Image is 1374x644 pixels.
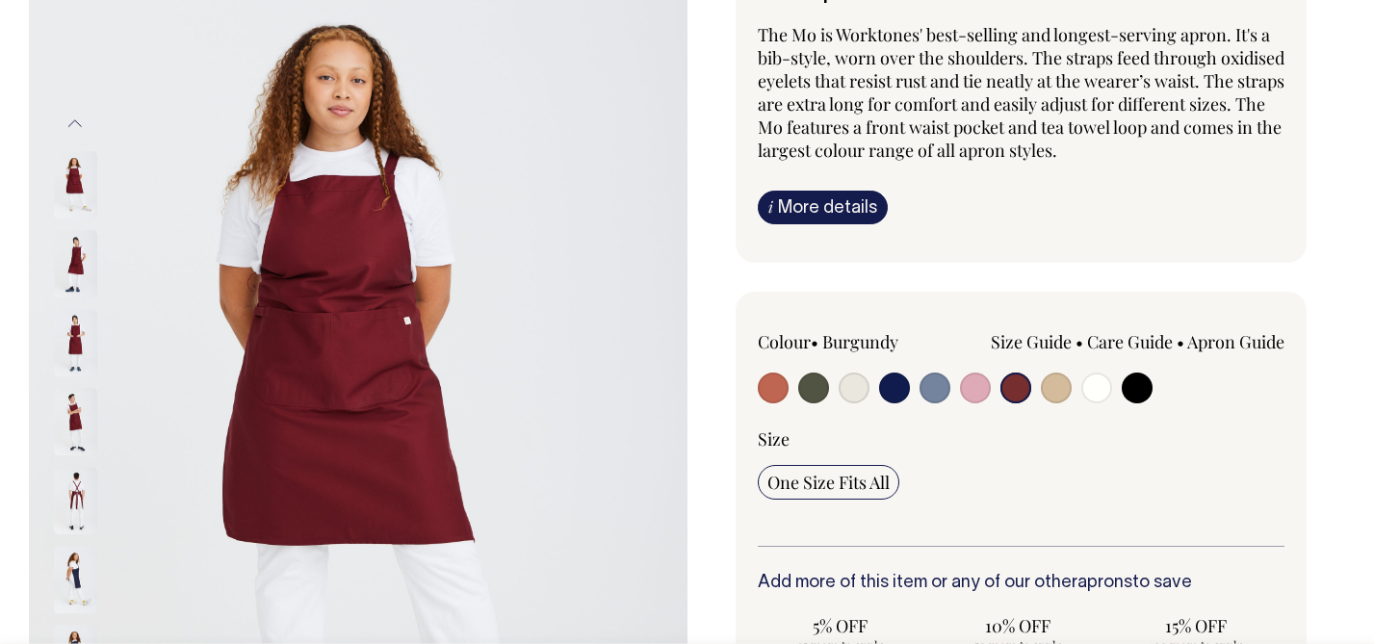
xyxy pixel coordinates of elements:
[758,191,888,224] a: iMore details
[54,151,97,219] img: burgundy
[822,330,898,353] label: Burgundy
[1122,614,1268,637] span: 15% OFF
[768,196,773,217] span: i
[54,309,97,376] img: burgundy
[758,465,899,500] input: One Size Fits All
[811,330,818,353] span: •
[1187,330,1284,353] a: Apron Guide
[758,23,1284,162] span: The Mo is Worktones' best-selling and longest-serving apron. It's a bib-style, worn over the shou...
[758,574,1285,593] h6: Add more of this item or any of our other to save
[1177,330,1184,353] span: •
[945,614,1091,637] span: 10% OFF
[54,388,97,455] img: burgundy
[758,330,969,353] div: Colour
[54,546,97,613] img: dark-navy
[1076,330,1083,353] span: •
[1077,575,1132,591] a: aprons
[61,102,90,145] button: Previous
[991,330,1072,353] a: Size Guide
[54,230,97,297] img: burgundy
[767,471,890,494] span: One Size Fits All
[54,467,97,534] img: burgundy
[767,614,914,637] span: 5% OFF
[758,427,1285,451] div: Size
[1087,330,1173,353] a: Care Guide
